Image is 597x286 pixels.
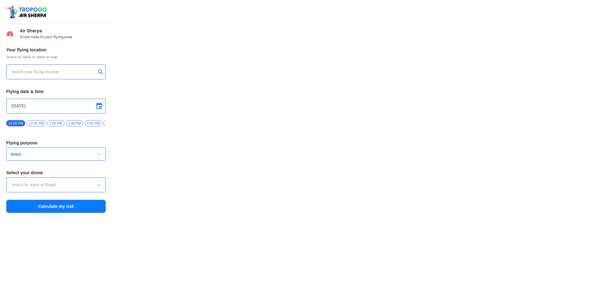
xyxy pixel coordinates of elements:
[12,68,96,76] input: Search your flying location
[47,120,64,126] span: 1:00 PM
[20,28,106,33] span: Air Sherpa
[6,141,106,145] h3: Flying purpose
[12,181,100,189] input: Search by name or Brand
[85,120,102,126] span: 2:00 PM
[6,54,106,59] span: Search by name or select on map
[12,102,100,110] input: Select Date
[27,120,46,126] span: 12:30 PM
[6,48,106,52] h3: Your flying location
[6,148,106,161] button: Select
[6,89,106,94] h3: Flying date & time
[6,200,106,213] button: Calculate my risk
[5,5,49,19] img: ic_tgdronemaps.svg
[66,120,83,126] span: 1:30 PM
[6,30,14,37] img: Risk Scores
[6,120,25,126] span: 12:06 PM
[103,120,120,126] span: 2:30 PM
[20,35,106,40] span: Know risks in your flying area
[6,171,106,175] h3: Select your drone
[8,152,86,157] span: Select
